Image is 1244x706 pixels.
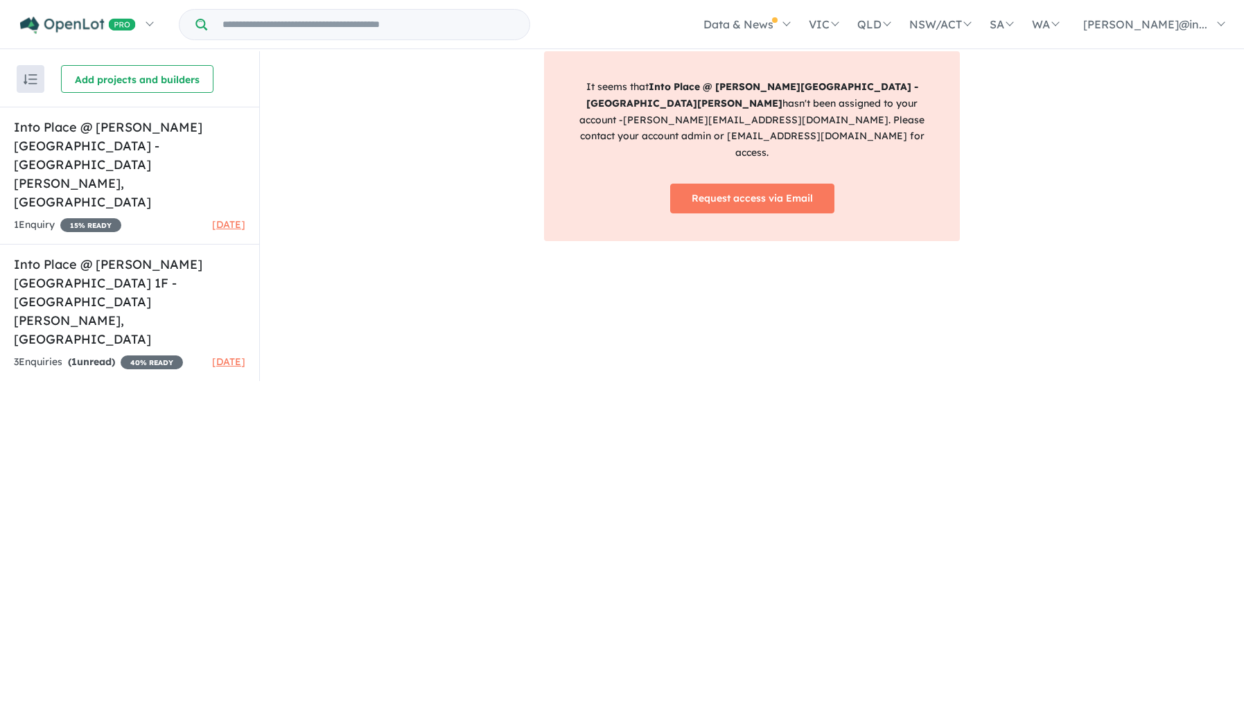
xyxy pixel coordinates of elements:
strong: ( unread) [68,355,115,368]
button: Add projects and builders [61,65,213,93]
span: 1 [71,355,77,368]
p: It seems that hasn't been assigned to your account - [PERSON_NAME][EMAIL_ADDRESS][DOMAIN_NAME] . ... [568,79,936,161]
div: 1 Enquir y [14,217,121,233]
img: Openlot PRO Logo White [20,17,136,34]
img: sort.svg [24,74,37,85]
strong: Into Place @ [PERSON_NAME][GEOGRAPHIC_DATA] - [GEOGRAPHIC_DATA][PERSON_NAME] [586,80,918,109]
span: [DATE] [212,355,245,368]
div: 3 Enquir ies [14,354,183,371]
span: [DATE] [212,218,245,231]
h5: Into Place @ [PERSON_NAME][GEOGRAPHIC_DATA] 1F - [GEOGRAPHIC_DATA][PERSON_NAME] , [GEOGRAPHIC_DATA] [14,255,245,348]
a: Request access via Email [670,184,834,213]
input: Try estate name, suburb, builder or developer [210,10,527,39]
span: 15 % READY [60,218,121,232]
h5: Into Place @ [PERSON_NAME][GEOGRAPHIC_DATA] - [GEOGRAPHIC_DATA][PERSON_NAME] , [GEOGRAPHIC_DATA] [14,118,245,211]
span: 40 % READY [121,355,183,369]
span: [PERSON_NAME]@in... [1083,17,1207,31]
